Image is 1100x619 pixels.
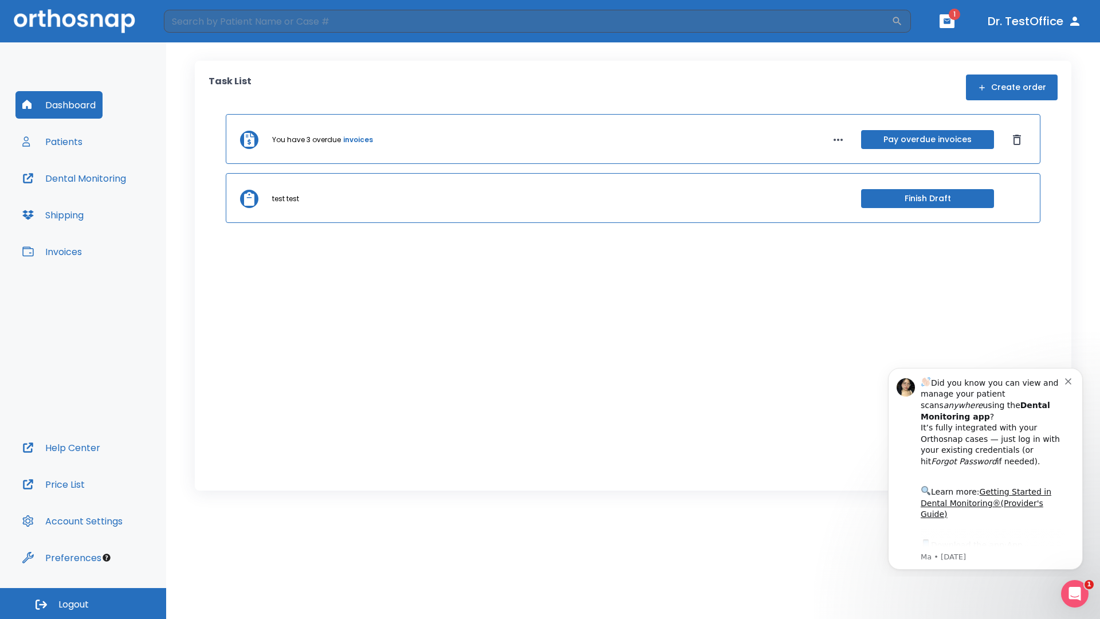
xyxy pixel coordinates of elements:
[272,194,299,204] p: test test
[1085,580,1094,589] span: 1
[871,358,1100,577] iframe: Intercom notifications message
[861,130,994,149] button: Pay overdue invoices
[209,75,252,100] p: Task List
[101,553,112,563] div: Tooltip anchor
[15,128,89,155] button: Patients
[15,471,92,498] button: Price List
[15,434,107,461] button: Help Center
[343,135,373,145] a: invoices
[14,9,135,33] img: Orthosnap
[949,9,960,20] span: 1
[15,238,89,265] button: Invoices
[1008,131,1026,149] button: Dismiss
[194,18,203,27] button: Dismiss notification
[15,201,91,229] button: Shipping
[50,180,194,238] div: Download the app: | ​ Let us know if you need help getting started!
[983,11,1086,32] button: Dr. TestOffice
[861,189,994,208] button: Finish Draft
[50,194,194,205] p: Message from Ma, sent 6w ago
[164,10,891,33] input: Search by Patient Name or Case #
[15,544,108,571] button: Preferences
[272,135,341,145] p: You have 3 overdue
[1061,580,1089,608] iframe: Intercom live chat
[15,164,133,192] button: Dental Monitoring
[15,91,103,119] button: Dashboard
[58,598,89,611] span: Logout
[15,507,129,535] button: Account Settings
[966,75,1058,100] button: Create order
[50,183,152,203] a: App Store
